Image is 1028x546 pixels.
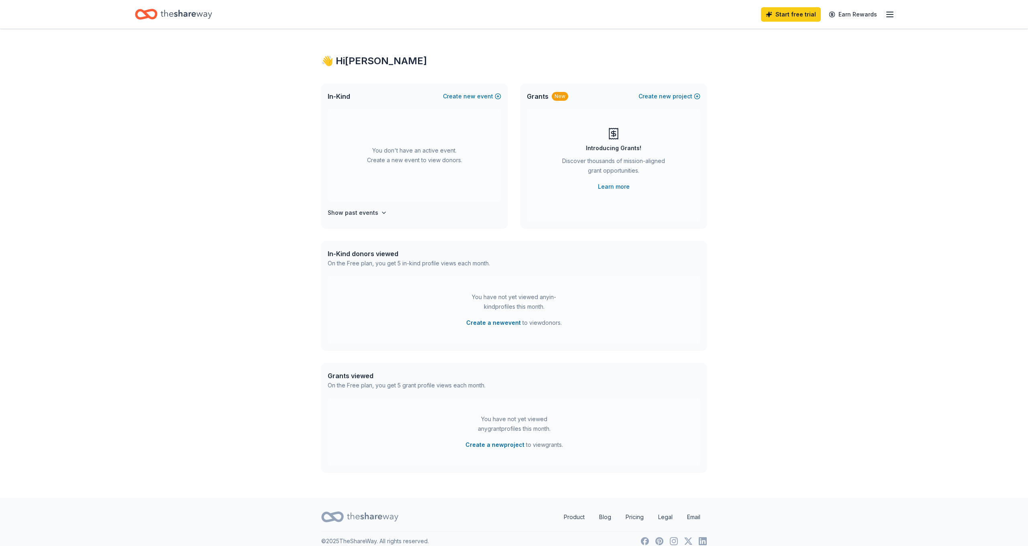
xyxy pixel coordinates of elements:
p: © 2025 TheShareWay. All rights reserved. [321,536,429,546]
a: Product [557,509,591,525]
button: Create a newproject [465,440,524,450]
a: Pricing [619,509,650,525]
a: Start free trial [761,7,821,22]
div: You have not yet viewed any grant profiles this month. [464,414,564,434]
div: 👋 Hi [PERSON_NAME] [321,55,707,67]
div: New [552,92,568,101]
span: In-Kind [328,92,350,101]
a: Blog [593,509,618,525]
div: Discover thousands of mission-aligned grant opportunities. [559,156,668,179]
button: Show past events [328,208,387,218]
nav: quick links [557,509,707,525]
button: Create a newevent [466,318,521,328]
span: new [659,92,671,101]
div: You have not yet viewed any in-kind profiles this month. [464,292,564,312]
span: new [463,92,475,101]
div: In-Kind donors viewed [328,249,490,259]
button: Createnewproject [638,92,700,101]
a: Learn more [598,182,630,192]
a: Home [135,5,212,24]
div: You don't have an active event. Create a new event to view donors. [328,109,501,202]
h4: Show past events [328,208,378,218]
div: Grants viewed [328,371,485,381]
div: On the Free plan, you get 5 grant profile views each month. [328,381,485,390]
button: Createnewevent [443,92,501,101]
div: Introducing Grants! [586,143,641,153]
a: Legal [652,509,679,525]
span: to view grants . [465,440,563,450]
a: Email [681,509,707,525]
span: Grants [527,92,549,101]
div: On the Free plan, you get 5 in-kind profile views each month. [328,259,490,268]
a: Earn Rewards [824,7,882,22]
span: to view donors . [466,318,562,328]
